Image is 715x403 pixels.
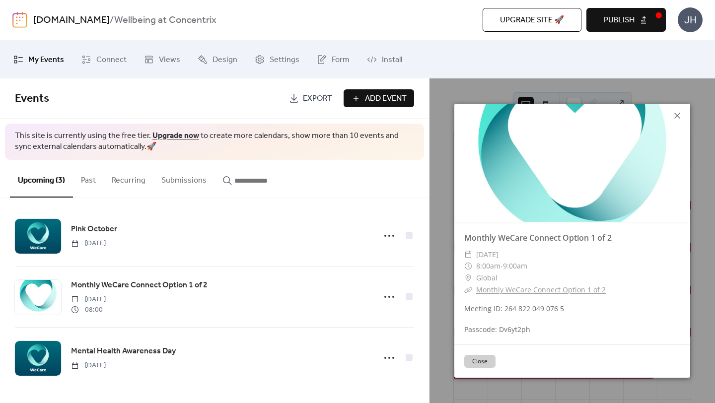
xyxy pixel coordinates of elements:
span: 08:00 [71,305,106,315]
span: Upgrade site 🚀 [500,14,564,26]
a: Monthly WeCare Connect Option 1 of 2 [464,232,612,243]
a: Settings [247,44,307,74]
button: Upgrade site 🚀 [483,8,581,32]
div: ​ [464,284,472,296]
span: Form [332,52,350,67]
span: Pink October [71,223,117,235]
span: 8:00am [476,261,500,270]
a: Form [309,44,357,74]
span: Publish [604,14,635,26]
span: Add Event [365,93,407,105]
button: Recurring [104,160,153,197]
span: [DATE] [71,360,106,371]
button: Submissions [153,160,214,197]
img: logo [12,12,27,28]
span: Install [382,52,402,67]
span: Monthly WeCare Connect Option 1 of 2 [71,279,208,291]
span: [DATE] [476,249,499,261]
a: Design [190,44,245,74]
button: Past [73,160,104,197]
span: - [500,261,503,270]
span: Views [159,52,180,67]
button: Publish [586,8,666,32]
b: Wellbeing at Concentrix [114,11,216,30]
span: Settings [270,52,299,67]
div: ​ [464,260,472,272]
span: Connect [96,52,127,67]
a: Monthly WeCare Connect Option 1 of 2 [476,285,606,294]
a: Views [137,44,188,74]
div: ​ [464,272,472,284]
span: Global [476,272,498,284]
a: Upgrade now [152,128,199,143]
a: Install [359,44,410,74]
button: Upcoming (3) [10,160,73,198]
a: [DOMAIN_NAME] [33,11,110,30]
span: Events [15,88,49,110]
a: Connect [74,44,134,74]
div: ​ [464,249,472,261]
a: Pink October [71,223,117,236]
div: Meeting ID: 264 822 049 076 5 Passcode: Dv6yt2ph [454,303,690,335]
div: JH [678,7,703,32]
span: [DATE] [71,294,106,305]
a: Monthly WeCare Connect Option 1 of 2 [71,279,208,292]
span: Mental Health Awareness Day [71,345,176,357]
button: Close [464,355,496,368]
a: My Events [6,44,71,74]
button: Add Event [344,89,414,107]
span: [DATE] [71,238,106,249]
span: Design [213,52,237,67]
span: 9:00am [503,261,527,270]
b: / [110,11,114,30]
span: This site is currently using the free tier. to create more calendars, show more than 10 events an... [15,131,414,153]
a: Mental Health Awareness Day [71,345,176,358]
span: Export [303,93,332,105]
a: Export [282,89,340,107]
span: My Events [28,52,64,67]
